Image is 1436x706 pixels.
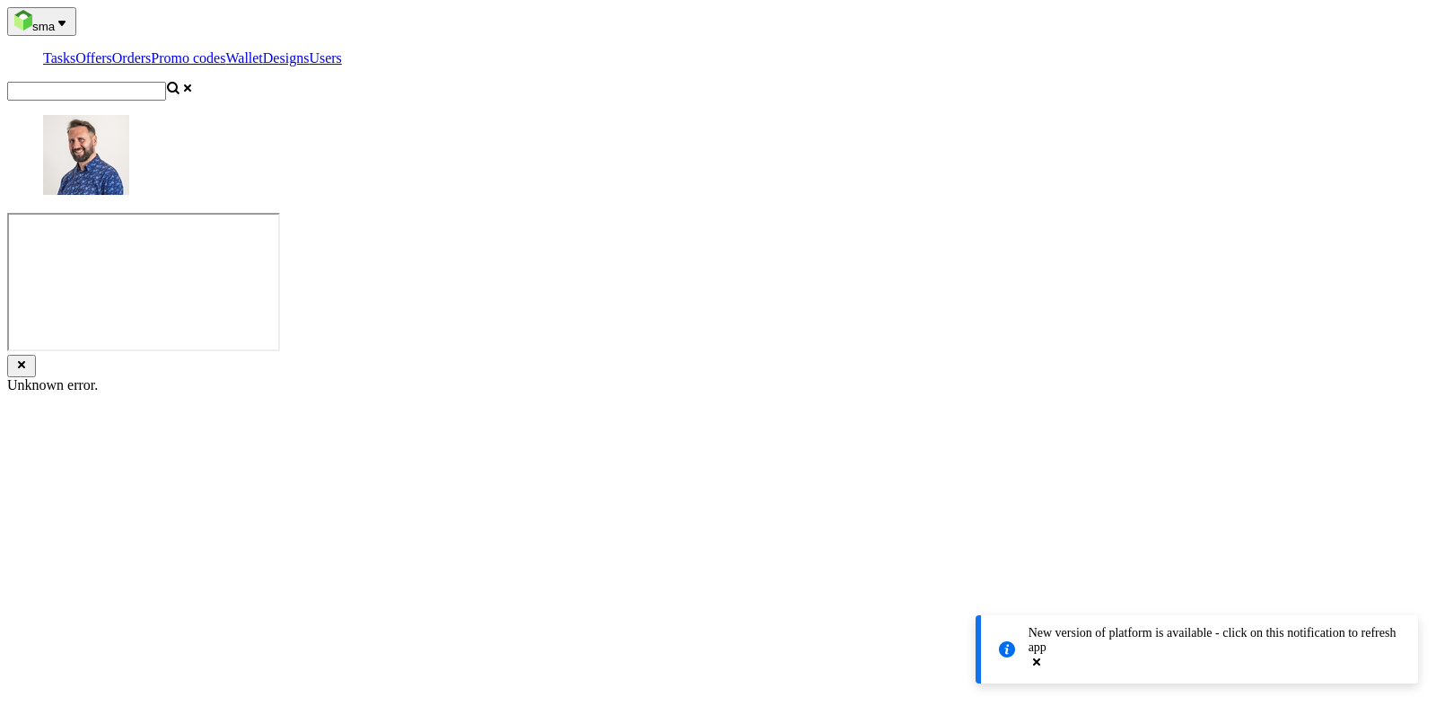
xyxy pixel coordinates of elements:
[225,50,262,66] a: Wallet
[43,50,75,66] a: Tasks
[112,50,152,66] a: Orders
[1029,626,1400,655] div: New version of platform is available - click on this notification to refresh app
[43,115,129,195] img: Michał Rachański
[32,20,55,33] span: sma
[75,50,112,66] a: Offers
[263,50,310,66] a: Designs
[151,50,225,66] a: Promo codes
[7,377,1429,393] div: Unknown error.
[7,7,76,36] button: sma
[309,50,341,66] a: Users
[14,10,32,31] img: logo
